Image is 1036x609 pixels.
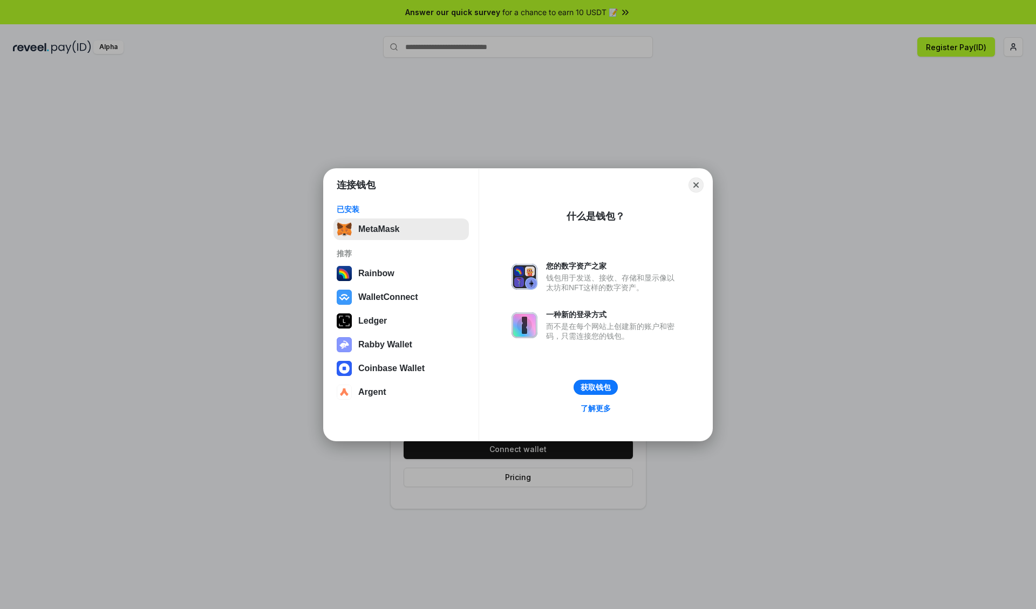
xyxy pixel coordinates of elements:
[574,380,618,395] button: 获取钱包
[546,273,680,292] div: 钱包用于发送、接收、存储和显示像以太坊和NFT这样的数字资产。
[581,382,611,392] div: 获取钱包
[337,204,466,214] div: 已安装
[337,222,352,237] img: svg+xml,%3Csvg%20fill%3D%22none%22%20height%3D%2233%22%20viewBox%3D%220%200%2035%2033%22%20width%...
[689,177,704,193] button: Close
[333,358,469,379] button: Coinbase Wallet
[333,263,469,284] button: Rainbow
[546,310,680,319] div: 一种新的登录方式
[574,401,617,415] a: 了解更多
[333,286,469,308] button: WalletConnect
[333,381,469,403] button: Argent
[358,387,386,397] div: Argent
[581,403,611,413] div: 了解更多
[337,249,466,258] div: 推荐
[358,292,418,302] div: WalletConnect
[512,312,537,338] img: svg+xml,%3Csvg%20xmlns%3D%22http%3A%2F%2Fwww.w3.org%2F2000%2Fsvg%22%20fill%3D%22none%22%20viewBox...
[337,313,352,329] img: svg+xml,%3Csvg%20xmlns%3D%22http%3A%2F%2Fwww.w3.org%2F2000%2Fsvg%22%20width%3D%2228%22%20height%3...
[337,266,352,281] img: svg+xml,%3Csvg%20width%3D%22120%22%20height%3D%22120%22%20viewBox%3D%220%200%20120%20120%22%20fil...
[358,316,387,326] div: Ledger
[333,218,469,240] button: MetaMask
[337,290,352,305] img: svg+xml,%3Csvg%20width%3D%2228%22%20height%3D%2228%22%20viewBox%3D%220%200%2028%2028%22%20fill%3D...
[337,385,352,400] img: svg+xml,%3Csvg%20width%3D%2228%22%20height%3D%2228%22%20viewBox%3D%220%200%2028%2028%22%20fill%3D...
[567,210,625,223] div: 什么是钱包？
[358,340,412,350] div: Rabby Wallet
[337,337,352,352] img: svg+xml,%3Csvg%20xmlns%3D%22http%3A%2F%2Fwww.w3.org%2F2000%2Fsvg%22%20fill%3D%22none%22%20viewBox...
[358,224,399,234] div: MetaMask
[337,361,352,376] img: svg+xml,%3Csvg%20width%3D%2228%22%20height%3D%2228%22%20viewBox%3D%220%200%2028%2028%22%20fill%3D...
[358,269,394,278] div: Rainbow
[546,261,680,271] div: 您的数字资产之家
[546,321,680,341] div: 而不是在每个网站上创建新的账户和密码，只需连接您的钱包。
[512,264,537,290] img: svg+xml,%3Csvg%20xmlns%3D%22http%3A%2F%2Fwww.w3.org%2F2000%2Fsvg%22%20fill%3D%22none%22%20viewBox...
[337,179,376,191] h1: 连接钱包
[333,334,469,355] button: Rabby Wallet
[333,310,469,332] button: Ledger
[358,364,425,373] div: Coinbase Wallet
